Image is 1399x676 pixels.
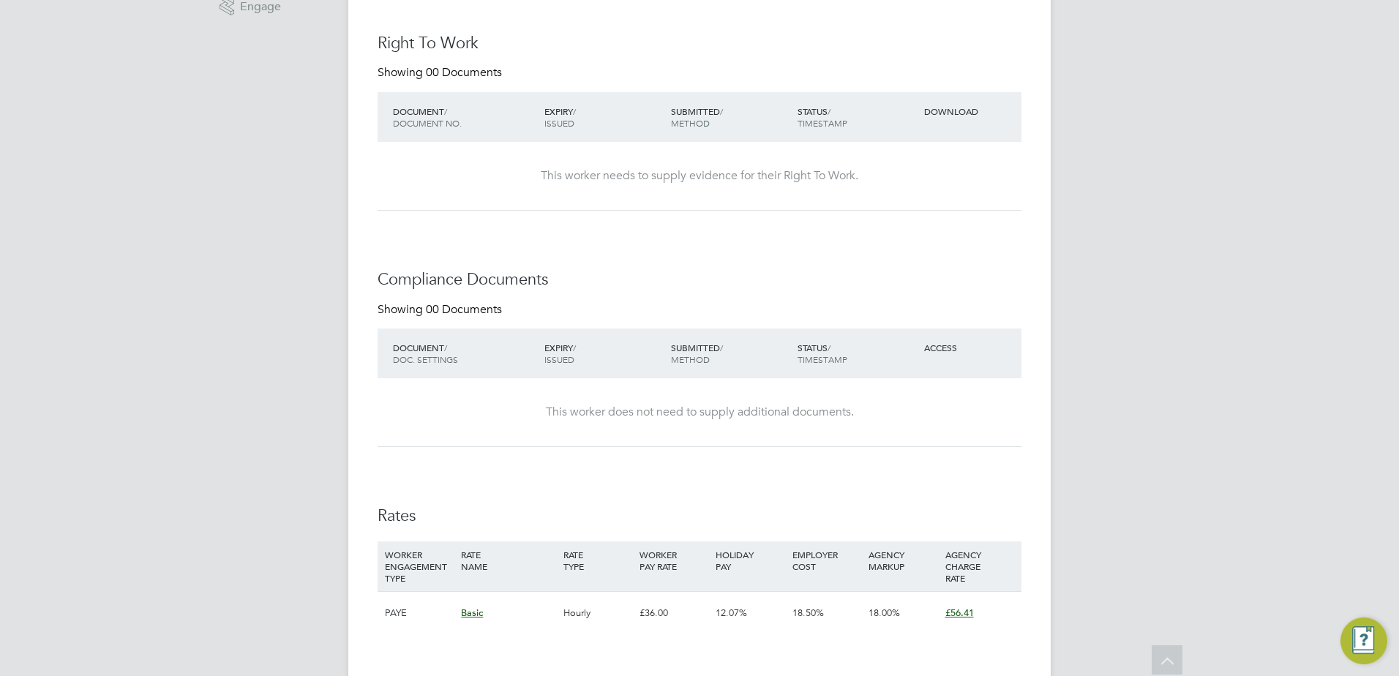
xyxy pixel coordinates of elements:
[378,65,505,80] div: Showing
[671,117,710,129] span: METHOD
[444,105,447,117] span: /
[393,353,458,365] span: DOC. SETTINGS
[945,606,974,619] span: £56.41
[541,98,667,136] div: EXPIRY
[541,334,667,372] div: EXPIRY
[920,334,1021,361] div: ACCESS
[920,98,1021,124] div: DOWNLOAD
[720,342,723,353] span: /
[393,117,462,129] span: DOCUMENT NO.
[789,541,865,579] div: EMPLOYER COST
[716,606,747,619] span: 12.07%
[720,105,723,117] span: /
[798,117,847,129] span: TIMESTAMP
[389,334,541,372] div: DOCUMENT
[240,1,281,13] span: Engage
[828,342,830,353] span: /
[671,353,710,365] span: METHOD
[794,334,920,372] div: STATUS
[381,541,457,591] div: WORKER ENGAGEMENT TYPE
[426,302,502,317] span: 00 Documents
[444,342,447,353] span: /
[461,606,483,619] span: Basic
[828,105,830,117] span: /
[378,302,505,318] div: Showing
[865,541,941,579] div: AGENCY MARKUP
[792,606,824,619] span: 18.50%
[794,98,920,136] div: STATUS
[381,592,457,634] div: PAYE
[942,541,1018,591] div: AGENCY CHARGE RATE
[378,269,1021,290] h3: Compliance Documents
[544,353,574,365] span: ISSUED
[869,606,900,619] span: 18.00%
[573,105,576,117] span: /
[457,541,559,579] div: RATE NAME
[426,65,502,80] span: 00 Documents
[1340,617,1387,664] button: Engage Resource Center
[798,353,847,365] span: TIMESTAMP
[378,33,1021,54] h3: Right To Work
[544,117,574,129] span: ISSUED
[378,506,1021,527] h3: Rates
[389,98,541,136] div: DOCUMENT
[573,342,576,353] span: /
[667,98,794,136] div: SUBMITTED
[560,541,636,579] div: RATE TYPE
[636,592,712,634] div: £36.00
[712,541,788,579] div: HOLIDAY PAY
[392,405,1007,420] div: This worker does not need to supply additional documents.
[667,334,794,372] div: SUBMITTED
[392,168,1007,184] div: This worker needs to supply evidence for their Right To Work.
[560,592,636,634] div: Hourly
[636,541,712,579] div: WORKER PAY RATE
